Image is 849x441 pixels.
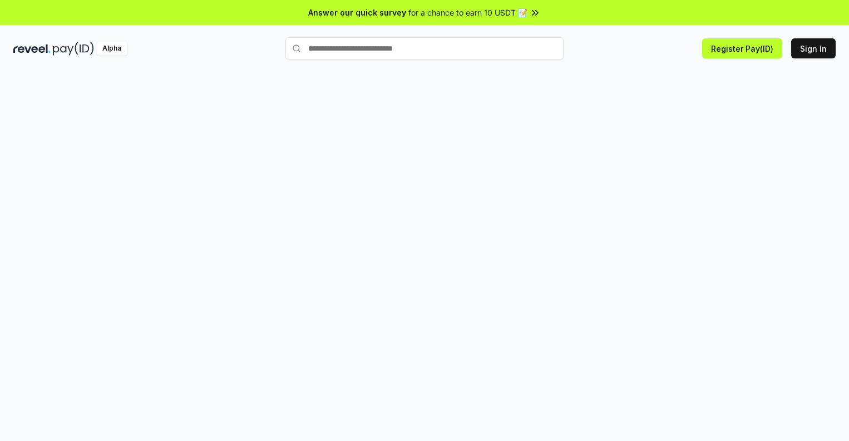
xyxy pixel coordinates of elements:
[53,42,94,56] img: pay_id
[308,7,406,18] span: Answer our quick survey
[408,7,527,18] span: for a chance to earn 10 USDT 📝
[702,38,782,58] button: Register Pay(ID)
[13,42,51,56] img: reveel_dark
[96,42,127,56] div: Alpha
[791,38,836,58] button: Sign In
